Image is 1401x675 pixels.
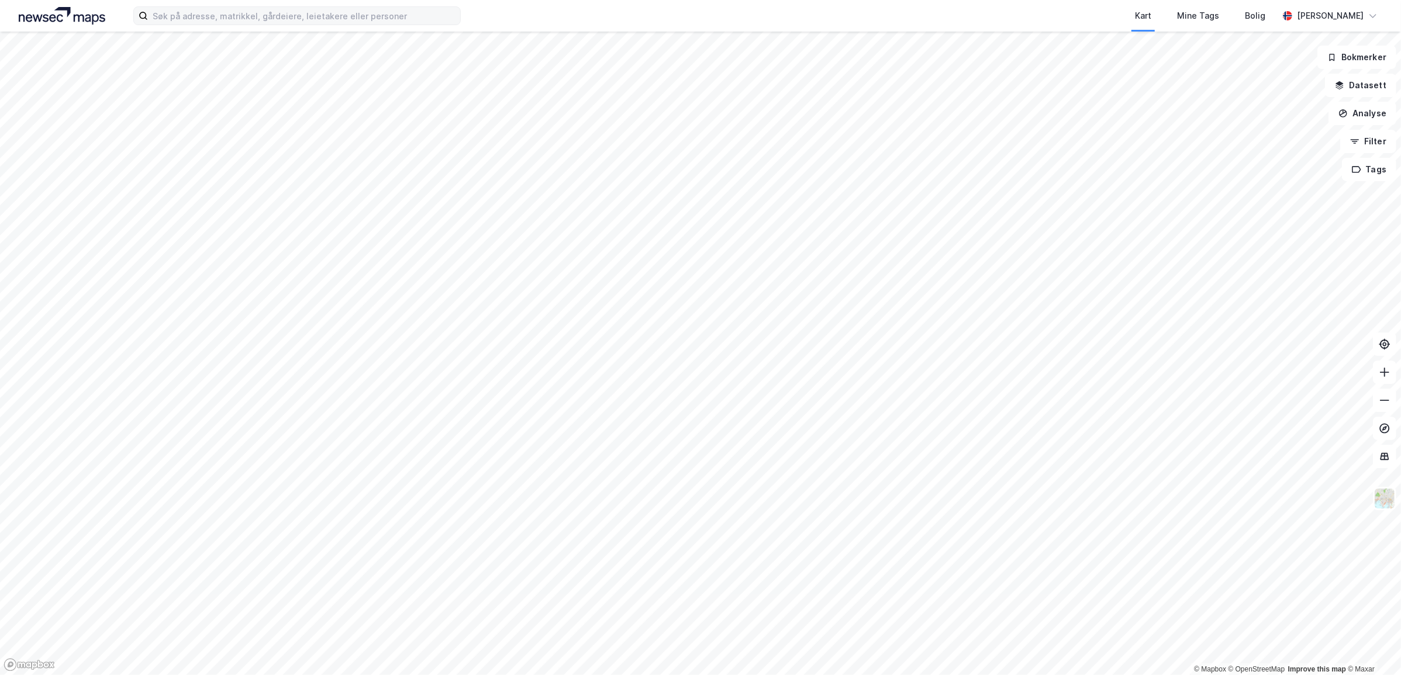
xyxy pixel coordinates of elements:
[19,7,105,25] img: logo.a4113a55bc3d86da70a041830d287a7e.svg
[1340,130,1396,153] button: Filter
[1343,619,1401,675] div: Kontrollprogram for chat
[148,7,460,25] input: Søk på adresse, matrikkel, gårdeiere, leietakere eller personer
[1317,46,1396,69] button: Bokmerker
[1177,9,1219,23] div: Mine Tags
[1194,665,1226,673] a: Mapbox
[1135,9,1151,23] div: Kart
[1328,102,1396,125] button: Analyse
[1229,665,1285,673] a: OpenStreetMap
[1297,9,1364,23] div: [PERSON_NAME]
[1374,487,1396,510] img: Z
[4,658,55,671] a: Mapbox homepage
[1325,74,1396,97] button: Datasett
[1342,158,1396,181] button: Tags
[1245,9,1265,23] div: Bolig
[1343,619,1401,675] iframe: Chat Widget
[1288,665,1346,673] a: Improve this map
